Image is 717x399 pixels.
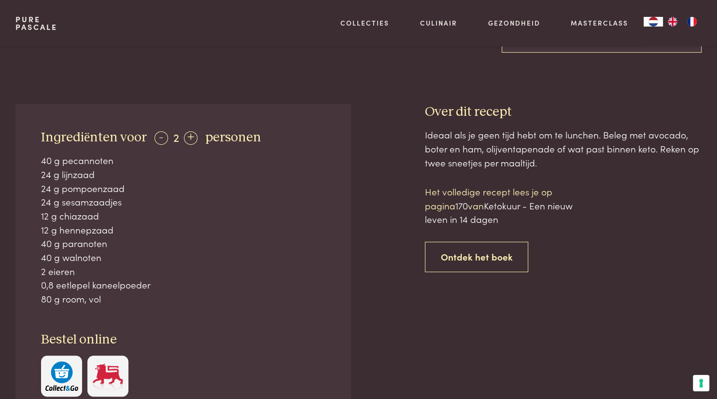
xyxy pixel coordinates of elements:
span: Ingrediënten voor [41,131,147,144]
a: Culinair [420,18,457,28]
div: 0,8 eetlepel kaneelpoeder [41,278,325,292]
span: 2 [173,129,179,145]
div: Language [644,17,663,27]
div: 24 g sesamzaadjes [41,195,325,209]
aside: Language selected: Nederlands [644,17,702,27]
a: Collecties [340,18,389,28]
span: personen [205,131,261,144]
div: 12 g hennepzaad [41,223,325,237]
div: 2 eieren [41,264,325,278]
div: + [184,131,197,145]
div: Ideaal als je geen tijd hebt om te lunchen. Beleg met avocado, boter en ham, olijventapenade of w... [425,128,702,169]
div: 24 g lijnzaad [41,167,325,181]
div: 12 g chiazaad [41,209,325,223]
a: FR [682,17,702,27]
div: 24 g pompoenzaad [41,181,325,195]
a: NL [644,17,663,27]
img: c308188babc36a3a401bcb5cb7e020f4d5ab42f7cacd8327e500463a43eeb86c.svg [45,361,78,391]
div: 80 g room, vol [41,292,325,306]
img: Delhaize [91,361,124,391]
a: PurePascale [15,15,57,31]
a: EN [663,17,682,27]
a: Ontdek het boek [425,242,529,272]
a: Gezondheid [488,18,540,28]
ul: Language list [663,17,702,27]
p: Het volledige recept lees je op pagina van [425,185,589,226]
div: 40 g pecannoten [41,153,325,167]
h3: Over dit recept [425,104,702,121]
div: 40 g paranoten [41,236,325,250]
span: Ketokuur - Een nieuw leven in 14 dagen [425,199,573,226]
span: 170 [455,199,468,212]
div: 40 g walnoten [41,250,325,264]
button: Uw voorkeuren voor toestemming voor trackingtechnologieën [693,375,709,391]
h3: Bestel online [41,331,325,348]
div: - [155,131,168,145]
a: Masterclass [571,18,628,28]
